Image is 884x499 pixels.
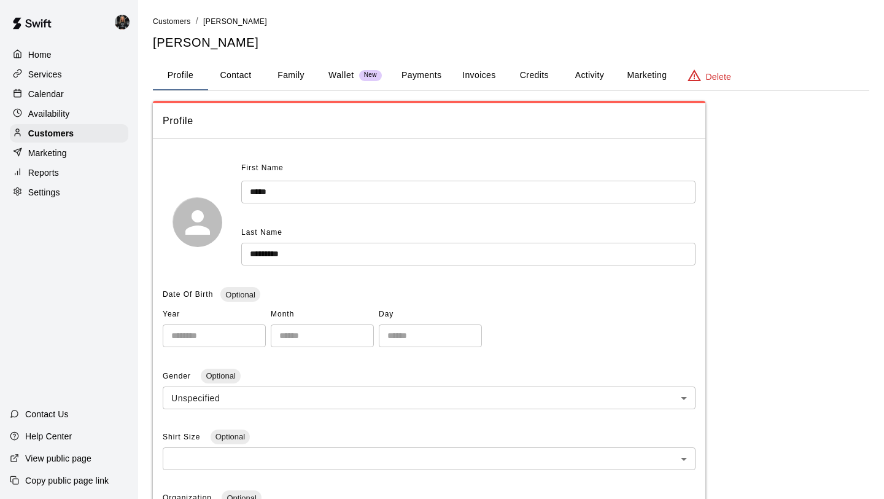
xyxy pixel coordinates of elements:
[208,61,263,90] button: Contact
[506,61,562,90] button: Credits
[153,61,208,90] button: Profile
[10,85,128,103] a: Calendar
[10,45,128,64] a: Home
[392,61,451,90] button: Payments
[203,17,267,26] span: [PERSON_NAME]
[25,430,72,442] p: Help Center
[25,408,69,420] p: Contact Us
[28,167,59,179] p: Reports
[28,108,70,120] p: Availability
[163,387,696,409] div: Unspecified
[115,15,130,29] img: Garrett & Sean 1on1 Lessons
[153,15,869,28] nav: breadcrumb
[359,71,382,79] span: New
[706,71,731,83] p: Delete
[562,61,617,90] button: Activity
[28,186,60,198] p: Settings
[25,474,109,487] p: Copy public page link
[153,17,191,26] span: Customers
[25,452,91,465] p: View public page
[153,16,191,26] a: Customers
[10,163,128,182] a: Reports
[10,144,128,162] a: Marketing
[10,104,128,123] a: Availability
[163,290,213,299] span: Date Of Birth
[263,61,319,90] button: Family
[163,372,193,380] span: Gender
[328,69,354,82] p: Wallet
[28,147,67,159] p: Marketing
[211,432,250,441] span: Optional
[28,68,62,81] p: Services
[163,305,266,324] span: Year
[220,290,260,299] span: Optional
[241,228,282,237] span: Last Name
[271,305,374,324] span: Month
[241,159,284,178] span: First Name
[163,113,696,129] span: Profile
[28,127,74,139] p: Customers
[163,433,203,441] span: Shirt Size
[617,61,677,90] button: Marketing
[10,124,128,143] a: Customers
[28,88,64,100] p: Calendar
[153,61,869,90] div: basic tabs example
[10,65,128,84] a: Services
[10,183,128,202] a: Settings
[153,34,869,51] h5: [PERSON_NAME]
[451,61,506,90] button: Invoices
[201,371,240,380] span: Optional
[196,15,198,28] li: /
[112,10,138,34] div: Garrett & Sean 1on1 Lessons
[379,305,482,324] span: Day
[28,49,52,61] p: Home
